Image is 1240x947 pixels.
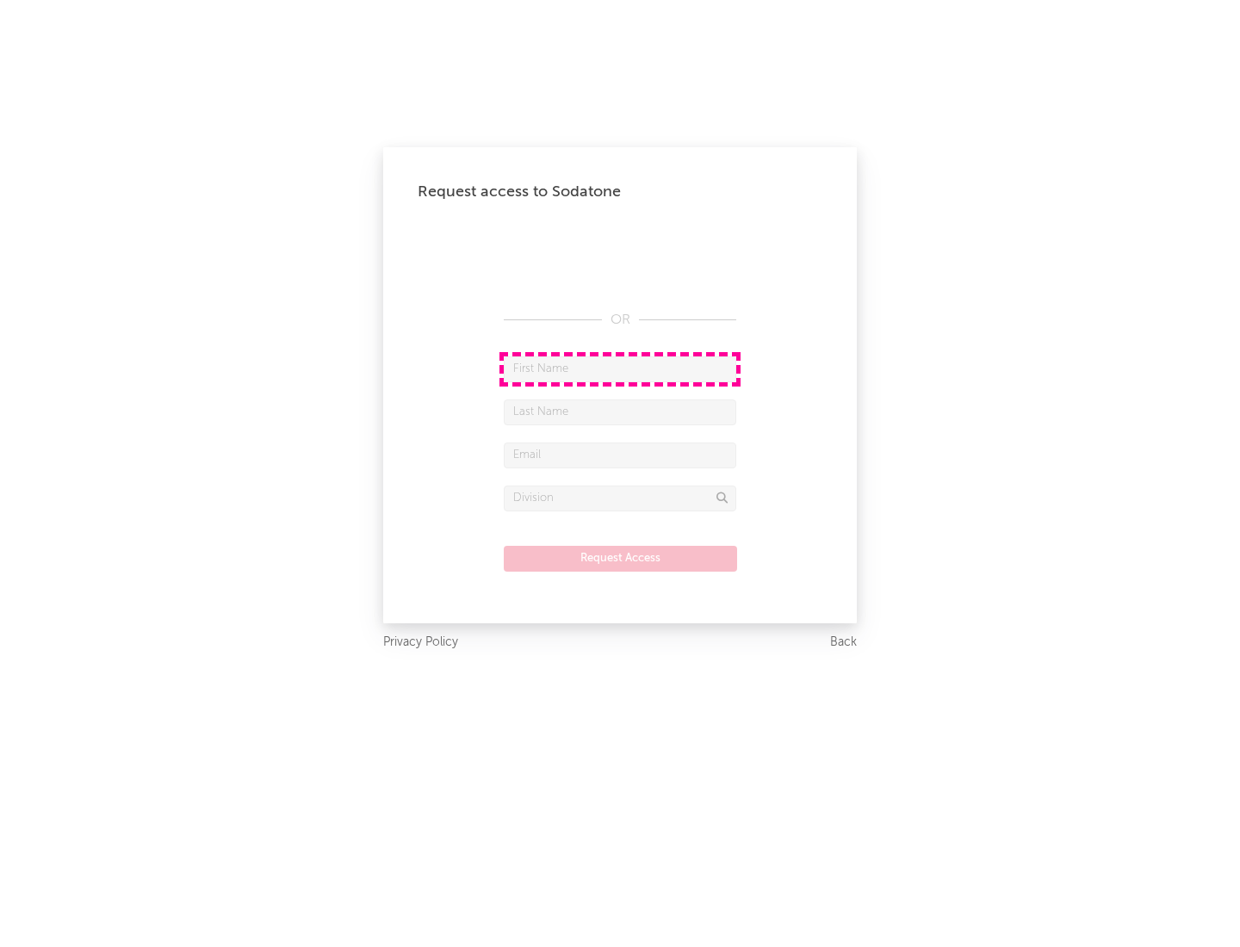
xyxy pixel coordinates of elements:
[504,443,736,468] input: Email
[504,310,736,331] div: OR
[504,399,736,425] input: Last Name
[383,632,458,653] a: Privacy Policy
[504,546,737,572] button: Request Access
[418,182,822,202] div: Request access to Sodatone
[504,486,736,511] input: Division
[830,632,857,653] a: Back
[504,356,736,382] input: First Name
